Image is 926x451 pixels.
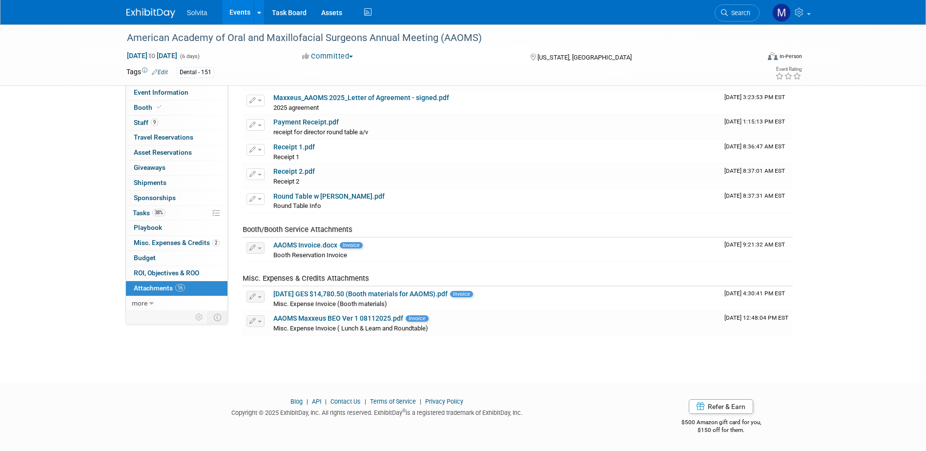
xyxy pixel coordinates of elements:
[126,236,227,250] a: Misc. Expenses & Credits2
[243,225,352,234] span: Booth/Booth Service Attachments
[724,241,785,248] span: Upload Timestamp
[724,143,785,150] span: Upload Timestamp
[126,191,227,205] a: Sponsorships
[724,94,785,101] span: Upload Timestamp
[273,167,315,175] a: Receipt 2.pdf
[772,3,791,22] img: Matthew Burns
[273,128,368,136] span: receipt for director round table a/v
[330,398,361,405] a: Contact Us
[299,51,357,61] button: Committed
[273,104,319,111] span: 2025 agreement
[402,408,406,413] sup: ®
[273,153,299,161] span: Receipt 1
[147,52,157,60] span: to
[126,206,227,221] a: Tasks38%
[134,88,188,96] span: Event Information
[323,398,329,405] span: |
[134,194,176,202] span: Sponsorships
[417,398,424,405] span: |
[720,189,793,213] td: Upload Timestamp
[151,119,158,126] span: 9
[126,130,227,145] a: Travel Reservations
[537,54,632,61] span: [US_STATE], [GEOGRAPHIC_DATA]
[273,325,428,332] span: Misc. Expense Invoice ( Lunch & Learn and Roundtable)
[642,412,800,434] div: $500 Amazon gift card for you,
[273,202,321,209] span: Round Table Info
[768,52,778,60] img: Format-Inperson.png
[273,178,299,185] span: Receipt 2
[152,69,168,76] a: Edit
[123,29,745,47] div: American Academy of Oral and Maxillofacial Surgeons Annual Meeting (AAOMS)
[132,299,147,307] span: more
[134,133,193,141] span: Travel Reservations
[273,300,387,307] span: Misc. Expense Invoice (Booth materials)
[340,242,363,248] span: Invoice
[720,287,793,311] td: Upload Timestamp
[126,8,175,18] img: ExhibitDay
[290,398,303,405] a: Blog
[724,290,785,297] span: Upload Timestamp
[175,284,185,291] span: 16
[370,398,416,405] a: Terms of Service
[720,90,793,115] td: Upload Timestamp
[207,311,227,324] td: Toggle Event Tabs
[273,94,449,102] a: Maxxeus_AAOMS 2025_Letter of Agreement - signed.pdf
[126,281,227,296] a: Attachments16
[715,4,760,21] a: Search
[126,221,227,235] a: Playbook
[134,239,220,246] span: Misc. Expenses & Credits
[126,406,628,417] div: Copyright © 2025 ExhibitDay, Inc. All rights reserved. ExhibitDay is a registered trademark of Ex...
[126,116,227,130] a: Staff9
[689,399,753,414] a: Refer & Earn
[126,67,168,78] td: Tags
[177,67,214,78] div: Dental - 151
[724,167,785,174] span: Upload Timestamp
[134,254,156,262] span: Budget
[775,67,802,72] div: Event Rating
[720,115,793,139] td: Upload Timestamp
[724,118,785,125] span: Upload Timestamp
[702,51,803,65] div: Event Format
[134,119,158,126] span: Staff
[126,51,178,60] span: [DATE] [DATE]
[179,53,200,60] span: (6 days)
[406,315,429,322] span: Invoice
[273,118,339,126] a: Payment Receipt.pdf
[126,145,227,160] a: Asset Reservations
[126,176,227,190] a: Shipments
[724,192,785,199] span: Upload Timestamp
[212,239,220,246] span: 2
[134,179,166,186] span: Shipments
[273,251,347,259] span: Booth Reservation Invoice
[273,290,448,298] a: [DATE] GES $14,780.50 (Booth materials for AAOMS).pdf
[152,209,165,216] span: 38%
[126,251,227,266] a: Budget
[134,284,185,292] span: Attachments
[312,398,321,405] a: API
[720,311,793,335] td: Upload Timestamp
[126,85,227,100] a: Event Information
[187,9,207,17] span: Solvita
[720,164,793,188] td: Upload Timestamp
[134,164,165,171] span: Giveaways
[243,274,369,283] span: Misc. Expenses & Credits Attachments
[134,148,192,156] span: Asset Reservations
[450,291,473,297] span: Invoice
[126,101,227,115] a: Booth
[126,296,227,311] a: more
[126,161,227,175] a: Giveaways
[720,140,793,164] td: Upload Timestamp
[273,192,385,200] a: Round Table w [PERSON_NAME].pdf
[728,9,750,17] span: Search
[133,209,165,217] span: Tasks
[720,238,793,262] td: Upload Timestamp
[425,398,463,405] a: Privacy Policy
[157,104,162,110] i: Booth reservation complete
[273,314,403,322] a: AAOMS Maxxeus BEO Ver 1 08112025.pdf
[126,266,227,281] a: ROI, Objectives & ROO
[642,426,800,434] div: $150 off for them.
[134,269,199,277] span: ROI, Objectives & ROO
[724,314,788,321] span: Upload Timestamp
[191,311,208,324] td: Personalize Event Tab Strip
[134,224,162,231] span: Playbook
